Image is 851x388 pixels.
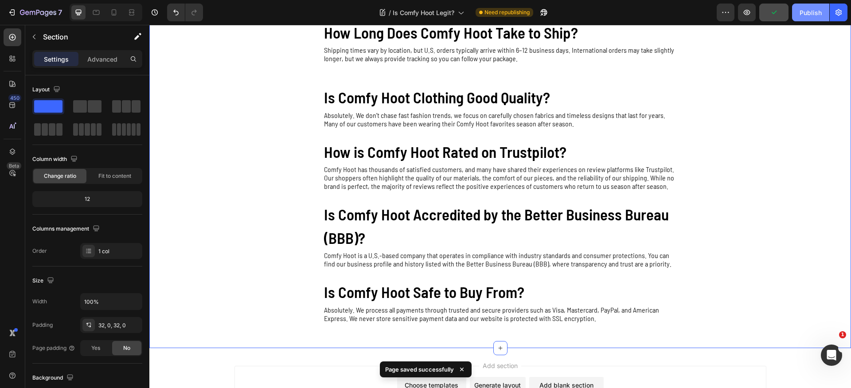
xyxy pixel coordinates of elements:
div: Rich Text Editor. Editing area: main [174,225,528,244]
h2: Rich Text Editor. Editing area: main [174,177,528,225]
p: Absolutely. We process all payments through trusted and secure providers such as Visa, Mastercard... [175,281,527,298]
div: Rich Text Editor. Editing area: main [174,280,528,298]
div: Order [32,247,47,255]
div: Choose templates [255,356,309,365]
div: 1 col [98,247,140,255]
p: Advanced [87,55,117,64]
p: How is Comfy Hoot Rated on Trustpilot? [175,115,527,139]
div: Column width [32,153,79,165]
h2: Is Comfy Hoot Clothing Good Quality? [174,60,528,85]
span: Change ratio [44,172,76,180]
div: 12 [34,193,141,205]
p: Is Comfy Hoot Accredited by the Better Business Bureau (BBB)? [175,178,527,224]
iframe: Intercom live chat [821,345,842,366]
div: Generate layout [325,356,371,365]
p: Is Comfy Hoot Safe to Buy From? [175,255,527,279]
button: Publish [792,4,829,21]
div: Columns management [32,223,101,235]
div: Width [32,298,47,306]
span: 1 [839,331,846,338]
p: Page saved successfully [385,365,454,374]
span: Yes [91,344,100,352]
p: Settings [44,55,69,64]
p: Comfy Hoot has thousands of satisfied customers, and many have shared their experiences on review... [175,140,527,165]
p: 7 [58,7,62,18]
div: Page padding [32,344,75,352]
span: Need republishing [484,8,530,16]
span: No [123,344,130,352]
div: Beta [7,162,21,169]
div: Rich Text Editor. Editing area: main [174,139,528,166]
div: Background [32,372,75,384]
p: Shipping times vary by location, but U.S. orders typically arrive within 6–12 business days. Inte... [175,21,527,38]
button: 7 [4,4,66,21]
span: Fit to content [98,172,131,180]
iframe: Design area [149,25,851,388]
div: Layout [32,84,62,96]
div: 32, 0, 32, 0 [98,321,140,329]
p: Section [43,31,116,42]
div: 450 [8,94,21,102]
div: Padding [32,321,53,329]
p: Absolutely. We don’t chase fast fashion trends, we focus on carefully chosen fabrics and timeless... [175,86,527,103]
span: / [389,8,391,17]
input: Auto [81,294,142,310]
div: Undo/Redo [167,4,203,21]
span: Add section [330,336,372,345]
p: Comfy Hoot is a U.S.-based company that operates in compliance with industry standards and consum... [175,226,527,243]
span: Is Comfy Hoot Legit? [393,8,454,17]
h2: Rich Text Editor. Editing area: main [174,114,528,140]
h2: Rich Text Editor. Editing area: main [174,255,528,280]
div: Add blank section [390,356,444,365]
div: Size [32,275,56,287]
div: Publish [800,8,822,17]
